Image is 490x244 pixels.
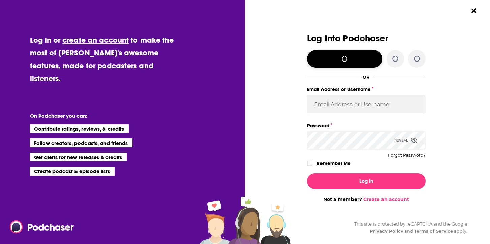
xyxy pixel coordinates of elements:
[349,220,467,235] div: This site is protected by reCAPTCHA and the Google and apply.
[394,131,418,150] div: Reveal
[30,153,127,161] li: Get alerts for new releases & credits
[30,124,129,133] li: Contribute ratings, reviews, & credits
[30,113,165,119] li: On Podchaser you can:
[414,228,453,234] a: Terms of Service
[467,4,480,17] button: Close Button
[307,121,426,130] label: Password
[307,173,426,189] button: Log In
[317,159,351,168] label: Remember Me
[363,196,409,202] a: Create an account
[307,34,426,43] h3: Log Into Podchaser
[30,167,115,175] li: Create podcast & episode lists
[307,85,426,94] label: Email Address or Username
[10,220,74,233] img: Podchaser - Follow, Share and Rate Podcasts
[30,138,133,147] li: Follow creators, podcasts, and friends
[370,228,403,234] a: Privacy Policy
[363,74,370,80] div: OR
[307,95,426,113] input: Email Address or Username
[62,35,129,45] a: create an account
[10,220,69,233] a: Podchaser - Follow, Share and Rate Podcasts
[307,196,426,202] div: Not a member?
[388,153,426,158] button: Forgot Password?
